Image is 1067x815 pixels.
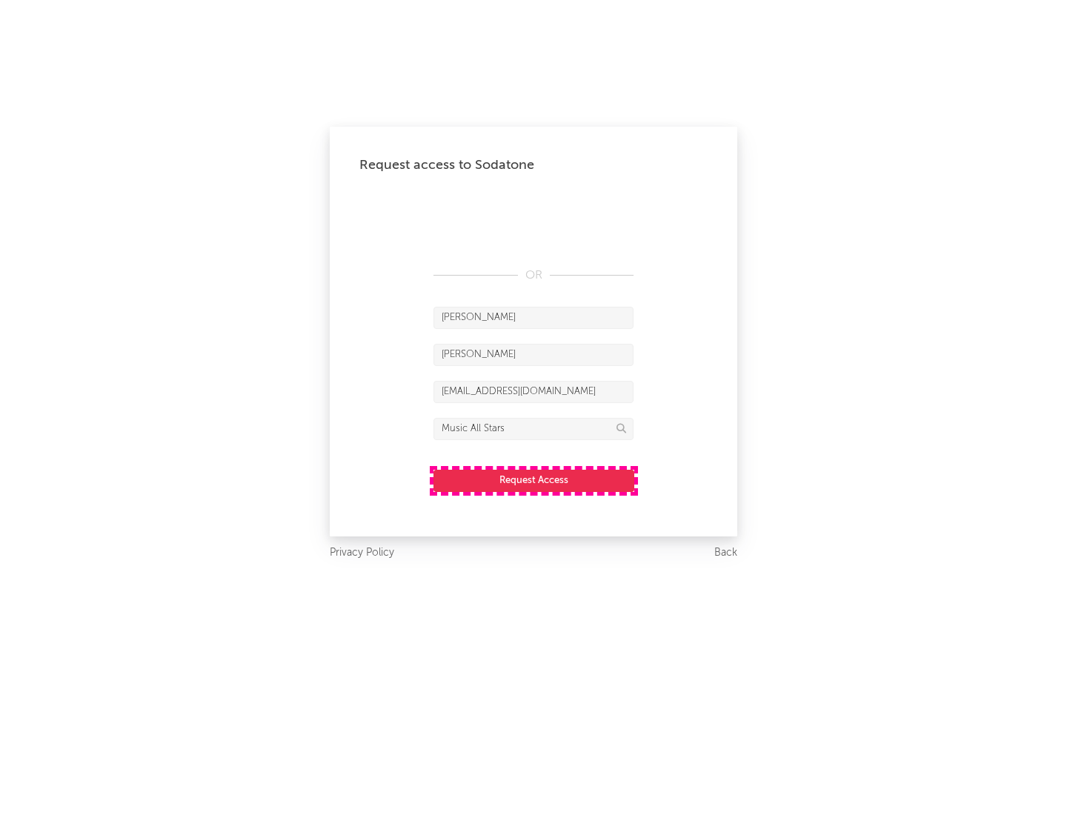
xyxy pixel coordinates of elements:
button: Request Access [433,470,634,492]
a: Privacy Policy [330,544,394,562]
input: First Name [433,307,634,329]
input: Last Name [433,344,634,366]
div: Request access to Sodatone [359,156,708,174]
a: Back [714,544,737,562]
div: OR [433,267,634,285]
input: Email [433,381,634,403]
input: Division [433,418,634,440]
